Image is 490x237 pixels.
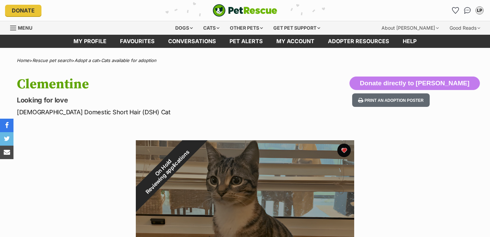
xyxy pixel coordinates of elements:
a: Cats available for adoption [101,58,156,63]
a: My account [270,35,321,48]
div: Other pets [225,21,268,35]
a: Help [396,35,423,48]
img: chat-41dd97257d64d25036548639549fe6c8038ab92f7586957e7f3b1b290dea8141.svg [464,7,471,14]
img: logo-cat-932fe2b9b8326f06289b0f2fb663e598f794de774fb13d1741a6617ecf9a85b4.svg [213,4,277,17]
a: My profile [67,35,113,48]
a: Conversations [462,5,473,16]
div: Dogs [171,21,197,35]
a: conversations [161,35,223,48]
a: Menu [10,21,37,33]
p: [DEMOGRAPHIC_DATA] Domestic Short Hair (DSH) Cat [17,108,299,117]
a: Favourites [450,5,461,16]
div: Get pet support [269,21,325,35]
a: Donate [5,5,41,16]
button: My account [474,5,485,16]
div: On Hold [117,122,214,218]
a: Adopter resources [321,35,396,48]
a: Home [17,58,29,63]
a: Rescue pet search [32,58,71,63]
button: favourite [337,144,351,157]
span: Menu [18,25,32,31]
a: PetRescue [213,4,277,17]
div: Good Reads [445,21,485,35]
ul: Account quick links [450,5,485,16]
div: About [PERSON_NAME] [377,21,443,35]
h1: Clementine [17,77,299,92]
a: Adopt a cat [74,58,98,63]
div: Cats [198,21,224,35]
button: Print an adoption poster [352,93,430,107]
button: Donate directly to [PERSON_NAME] [349,77,480,90]
a: Pet alerts [223,35,270,48]
span: Reviewing applications [145,149,191,195]
p: Looking for love [17,95,299,105]
a: Favourites [113,35,161,48]
div: LP [476,7,483,14]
